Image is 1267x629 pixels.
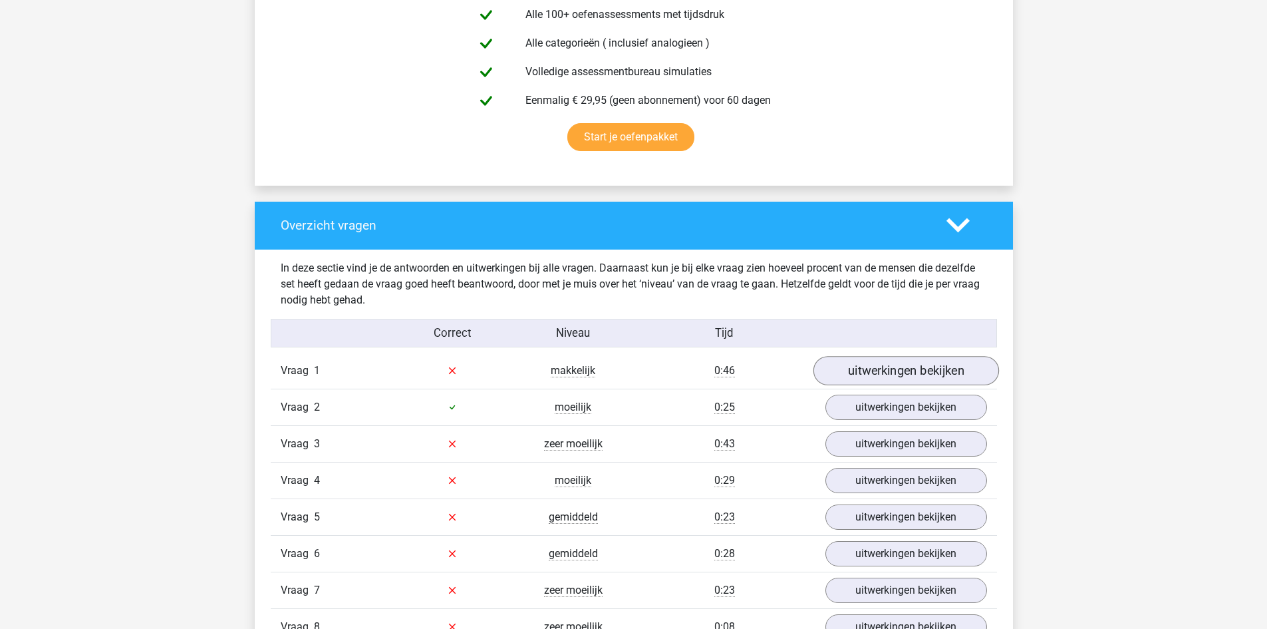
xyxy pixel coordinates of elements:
[714,547,735,560] span: 0:28
[513,325,634,341] div: Niveau
[281,218,926,233] h4: Overzicht vragen
[281,473,314,489] span: Vraag
[314,511,320,523] span: 5
[633,325,815,341] div: Tijd
[714,474,735,487] span: 0:29
[314,474,320,487] span: 4
[544,584,603,597] span: zeer moeilijk
[314,364,320,377] span: 1
[714,437,735,451] span: 0:43
[813,356,998,385] a: uitwerkingen bekijken
[314,584,320,596] span: 7
[314,401,320,413] span: 2
[549,547,598,560] span: gemiddeld
[555,401,591,414] span: moeilijk
[825,431,987,457] a: uitwerkingen bekijken
[271,260,997,308] div: In deze sectie vind je de antwoorden en uitwerkingen bij alle vragen. Daarnaast kun je bij elke v...
[825,578,987,603] a: uitwerkingen bekijken
[281,509,314,525] span: Vraag
[281,436,314,452] span: Vraag
[549,511,598,524] span: gemiddeld
[555,474,591,487] span: moeilijk
[281,582,314,598] span: Vraag
[544,437,603,451] span: zeer moeilijk
[314,437,320,450] span: 3
[551,364,595,377] span: makkelijk
[825,468,987,493] a: uitwerkingen bekijken
[392,325,513,341] div: Correct
[314,547,320,560] span: 6
[714,364,735,377] span: 0:46
[281,363,314,379] span: Vraag
[825,505,987,530] a: uitwerkingen bekijken
[281,399,314,415] span: Vraag
[567,123,694,151] a: Start je oefenpakket
[714,511,735,524] span: 0:23
[281,546,314,562] span: Vraag
[825,395,987,420] a: uitwerkingen bekijken
[714,584,735,597] span: 0:23
[714,401,735,414] span: 0:25
[825,541,987,566] a: uitwerkingen bekijken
